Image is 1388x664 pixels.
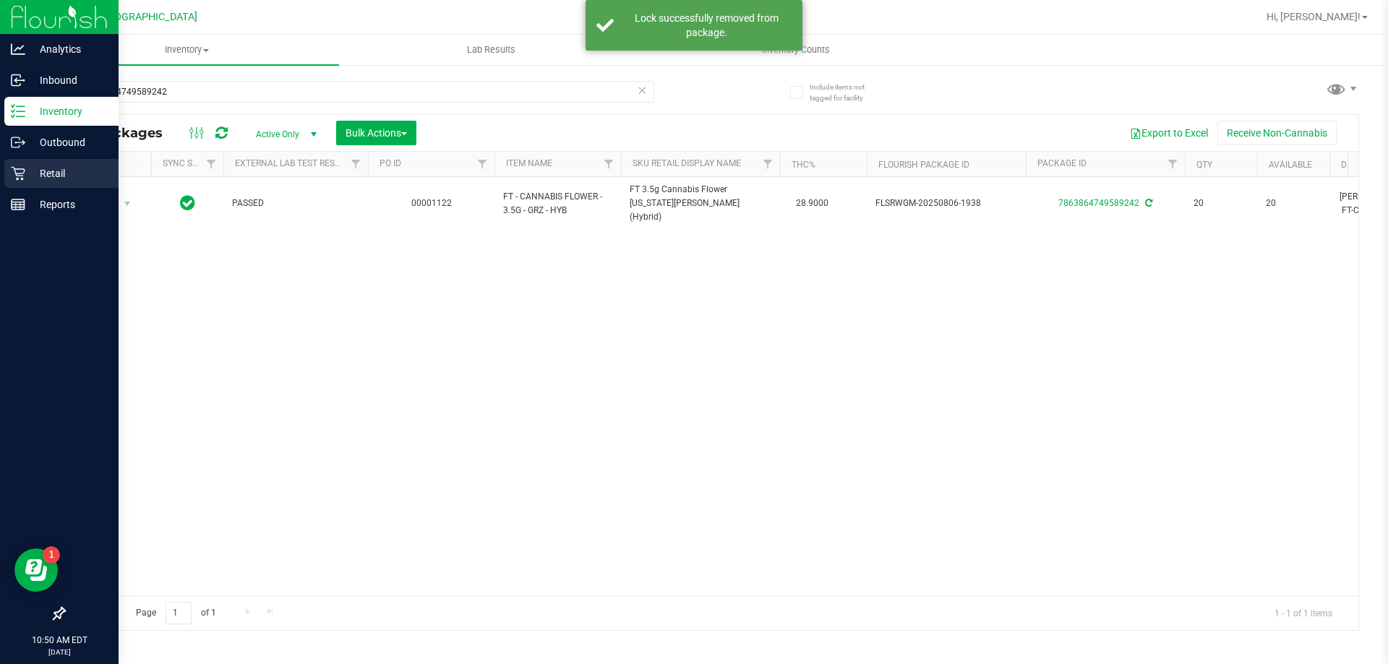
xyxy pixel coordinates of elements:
[1269,160,1312,170] a: Available
[119,194,137,214] span: select
[1266,197,1321,210] span: 20
[756,152,780,176] a: Filter
[25,40,112,58] p: Analytics
[25,196,112,213] p: Reports
[25,134,112,151] p: Outbound
[11,104,25,118] inline-svg: Inventory
[1143,198,1152,208] span: Sync from Compliance System
[597,152,621,176] a: Filter
[1263,602,1344,624] span: 1 - 1 of 1 items
[336,121,416,145] button: Bulk Actions
[35,43,339,56] span: Inventory
[622,11,792,40] div: Lock successfully removed from package.
[503,190,612,217] span: FT - CANNABIS FLOWER - 3.5G - GRZ - HYB
[339,35,643,65] a: Lab Results
[163,158,218,168] a: Sync Status
[471,152,494,176] a: Filter
[11,73,25,87] inline-svg: Inbound
[792,160,815,170] a: THC%
[637,81,647,100] span: Clear
[1121,121,1217,145] button: Export to Excel
[166,602,192,624] input: 1
[346,127,407,139] span: Bulk Actions
[380,158,401,168] a: PO ID
[25,165,112,182] p: Retail
[630,183,771,225] span: FT 3.5g Cannabis Flower [US_STATE][PERSON_NAME] (Hybrid)
[11,197,25,212] inline-svg: Reports
[875,197,1017,210] span: FLSRWGM-20250806-1938
[75,125,177,141] span: All Packages
[235,158,348,168] a: External Lab Test Result
[124,602,228,624] span: Page of 1
[25,103,112,120] p: Inventory
[200,152,223,176] a: Filter
[1194,197,1248,210] span: 20
[1267,11,1361,22] span: Hi, [PERSON_NAME]!
[11,135,25,150] inline-svg: Outbound
[35,35,339,65] a: Inventory
[1161,152,1185,176] a: Filter
[1196,160,1212,170] a: Qty
[344,152,368,176] a: Filter
[7,647,112,657] p: [DATE]
[232,197,359,210] span: PASSED
[7,634,112,647] p: 10:50 AM EDT
[180,193,195,213] span: In Sync
[411,198,452,208] a: 00001122
[633,158,741,168] a: Sku Retail Display Name
[810,82,882,103] span: Include items not tagged for facility
[11,166,25,181] inline-svg: Retail
[878,160,969,170] a: Flourish Package ID
[64,81,654,103] input: Search Package ID, Item Name, SKU, Lot or Part Number...
[43,546,60,564] iframe: Resource center unread badge
[1217,121,1337,145] button: Receive Non-Cannabis
[98,11,197,23] span: [GEOGRAPHIC_DATA]
[789,193,836,214] span: 28.9000
[506,158,552,168] a: Item Name
[11,42,25,56] inline-svg: Analytics
[1058,198,1139,208] a: 7863864749589242
[14,548,58,592] iframe: Resource center
[447,43,535,56] span: Lab Results
[1037,158,1087,168] a: Package ID
[25,72,112,89] p: Inbound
